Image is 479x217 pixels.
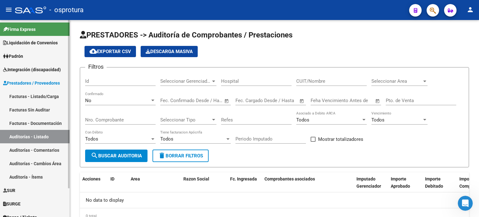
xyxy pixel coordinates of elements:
button: Buscar Auditoria [85,150,148,162]
datatable-header-cell: Area [128,172,172,200]
datatable-header-cell: Comprobantes asociados [262,172,354,200]
datatable-header-cell: Fc. Ingresada [228,172,262,200]
mat-icon: cloud_download [90,47,97,55]
span: PRESTADORES -> Auditoría de Comprobantes / Prestaciones [80,31,293,39]
button: Descarga Masiva [141,46,198,57]
span: Todos [160,136,173,142]
span: Prestadores / Proveedores [3,80,60,86]
mat-icon: person [467,6,474,13]
mat-icon: search [91,152,98,159]
span: Razon Social [183,176,209,181]
button: Open calendar [374,97,381,105]
input: End date [186,98,216,103]
button: Open calendar [298,97,306,105]
span: Area [131,176,140,181]
span: Acciones [82,176,100,181]
span: Todos [371,117,385,123]
span: Imputado Gerenciador [356,176,381,189]
button: Exportar CSV [85,46,136,57]
input: Start date [160,98,181,103]
span: Seleccionar Gerenciador [160,78,211,84]
span: Firma Express [3,26,36,33]
span: SUR [3,187,15,194]
span: Todos [85,136,98,142]
span: SURGE [3,200,21,207]
input: Start date [235,98,256,103]
datatable-header-cell: Acciones [80,172,108,200]
span: - osprotura [49,3,84,17]
button: Open calendar [223,97,230,105]
span: Exportar CSV [90,49,131,54]
div: No data to display [80,192,469,208]
datatable-header-cell: ID [108,172,128,200]
datatable-header-cell: Razon Social [181,172,228,200]
span: Integración (discapacidad) [3,66,61,73]
datatable-header-cell: Importe Debitado [423,172,457,200]
mat-icon: delete [158,152,166,159]
span: Borrar Filtros [158,153,203,159]
span: Seleccionar Area [371,78,422,84]
button: Borrar Filtros [152,150,209,162]
span: Padrón [3,53,23,60]
mat-icon: menu [5,6,12,13]
span: Mostrar totalizadores [318,136,363,143]
span: No [85,98,91,103]
span: Fc. Ingresada [230,176,257,181]
span: Importe Aprobado [391,176,410,189]
iframe: Intercom live chat [458,196,473,211]
span: ID [110,176,114,181]
datatable-header-cell: Importe Aprobado [388,172,423,200]
app-download-masive: Descarga masiva de comprobantes (adjuntos) [141,46,198,57]
span: Liquidación de Convenios [3,39,58,46]
datatable-header-cell: Imputado Gerenciador [354,172,388,200]
span: Buscar Auditoria [91,153,142,159]
input: End date [261,98,292,103]
span: Importe Debitado [425,176,443,189]
span: Todos [296,117,309,123]
span: Descarga Masiva [146,49,193,54]
span: Seleccionar Tipo [160,117,211,123]
h3: Filtros [85,62,107,71]
span: Comprobantes asociados [264,176,315,181]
